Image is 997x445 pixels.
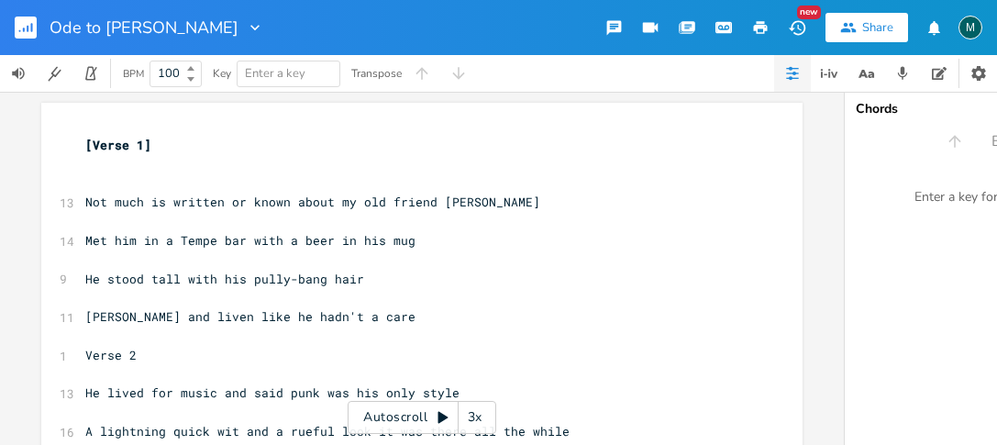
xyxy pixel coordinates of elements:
div: BPM [123,69,144,79]
button: New [779,11,815,44]
span: [Verse 1] [85,137,151,153]
div: Autoscroll [348,401,496,434]
span: He stood tall with his pully-bang hair [85,271,364,287]
div: New [797,6,821,19]
span: Ode to [PERSON_NAME] [50,19,238,36]
div: markbass2 [958,16,982,39]
button: Share [825,13,908,42]
div: Key [213,68,231,79]
span: He lived for music and said punk was his only style [85,384,460,401]
button: M [958,6,982,49]
span: [PERSON_NAME] and liven like he hadn't a care [85,308,415,325]
span: Enter a key [245,65,305,82]
div: 3x [459,401,492,434]
span: Met him in a Tempe bar with a beer in his mug [85,232,415,249]
span: Not much is written or known about my old friend [PERSON_NAME] [85,194,540,210]
span: Verse 2 [85,347,137,363]
div: Share [862,19,893,36]
span: A lightning quick wit and a rueful look it was there all the while [85,423,570,439]
div: Transpose [351,68,402,79]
